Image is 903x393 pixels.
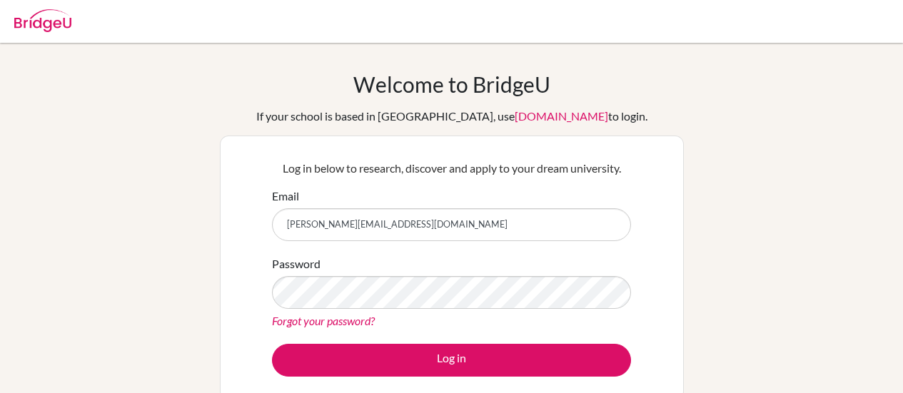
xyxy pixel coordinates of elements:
[515,109,608,123] a: [DOMAIN_NAME]
[14,9,71,32] img: Bridge-U
[272,255,321,272] label: Password
[272,160,631,177] p: Log in below to research, discover and apply to your dream university.
[272,188,299,205] label: Email
[272,344,631,377] button: Log in
[353,71,550,97] h1: Welcome to BridgeU
[272,314,375,327] a: Forgot your password?
[256,108,647,125] div: If your school is based in [GEOGRAPHIC_DATA], use to login.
